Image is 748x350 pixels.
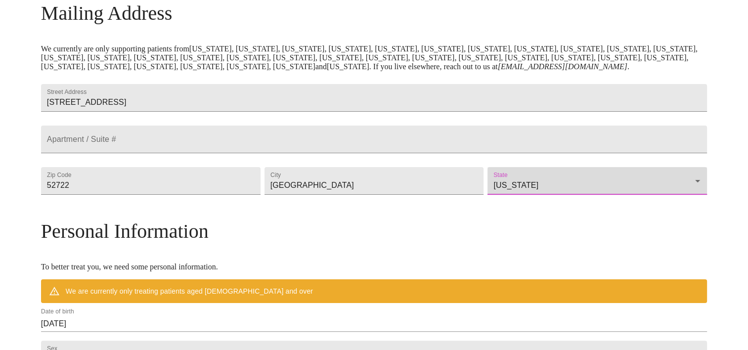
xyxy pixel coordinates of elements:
[487,167,707,195] div: [US_STATE]
[41,1,707,25] h3: Mailing Address
[66,282,313,300] div: We are currently only treating patients aged [DEMOGRAPHIC_DATA] and over
[41,309,74,315] label: Date of birth
[41,44,707,71] p: We currently are only supporting patients from [US_STATE], [US_STATE], [US_STATE], [US_STATE], [U...
[41,262,707,271] p: To better treat you, we need some personal information.
[498,62,627,71] em: [EMAIL_ADDRESS][DOMAIN_NAME]
[41,219,707,243] h3: Personal Information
